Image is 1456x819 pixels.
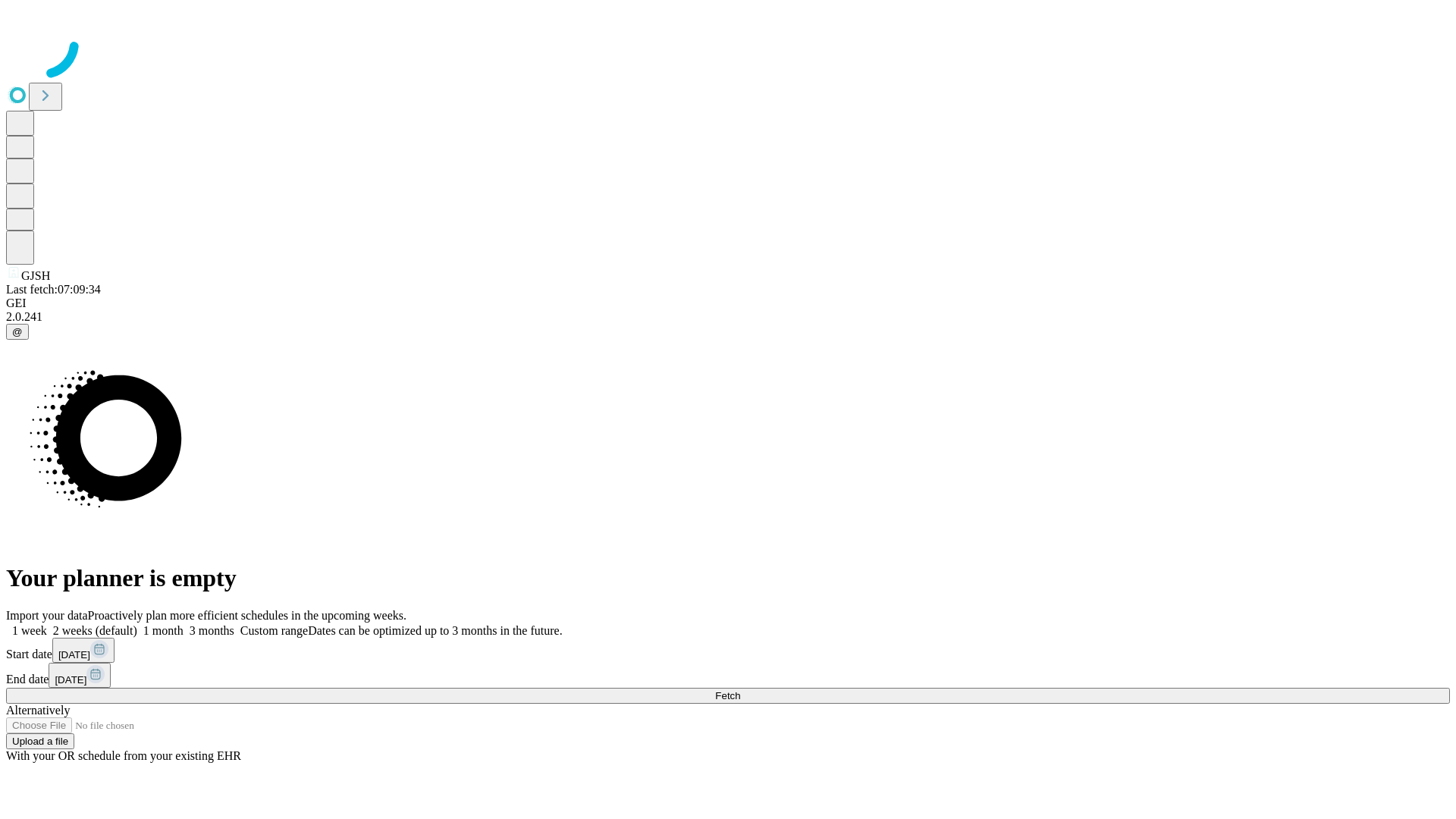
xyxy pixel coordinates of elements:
[6,609,88,622] span: Import your data
[6,688,1450,704] button: Fetch
[6,564,1450,592] h1: Your planner is empty
[6,749,241,762] span: With your OR schedule from your existing EHR
[53,624,137,637] span: 2 weeks (default)
[58,649,90,661] span: [DATE]
[715,690,740,701] span: Fetch
[6,324,29,340] button: @
[12,326,23,337] span: @
[6,310,1450,324] div: 2.0.241
[6,704,70,717] span: Alternatively
[240,624,308,637] span: Custom range
[190,624,234,637] span: 3 months
[6,733,74,749] button: Upload a file
[88,609,406,622] span: Proactively plan more efficient schedules in the upcoming weeks.
[6,638,1450,663] div: Start date
[6,283,101,296] span: Last fetch: 07:09:34
[6,663,1450,688] div: End date
[12,624,47,637] span: 1 week
[21,269,50,282] span: GJSH
[6,297,1450,310] div: GEI
[49,663,111,688] button: [DATE]
[52,638,115,663] button: [DATE]
[55,674,86,686] span: [DATE]
[143,624,184,637] span: 1 month
[308,624,562,637] span: Dates can be optimized up to 3 months in the future.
